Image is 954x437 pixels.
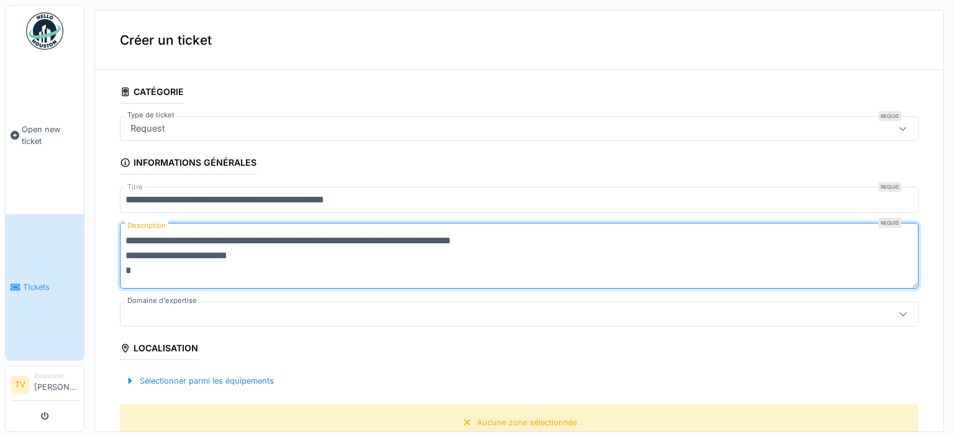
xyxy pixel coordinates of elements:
div: Requis [878,182,901,192]
div: Créer un ticket [95,11,943,70]
div: Localisation [120,339,198,360]
li: [PERSON_NAME] [34,371,79,398]
li: TV [11,376,29,394]
a: Open new ticket [6,56,84,214]
div: Requis [878,218,901,228]
label: Type de ticket [125,110,177,120]
a: TV Requester[PERSON_NAME] [11,371,79,401]
label: Description [125,218,168,233]
div: Requis [878,111,901,121]
label: Titre [125,182,145,192]
div: Catégorie [120,83,184,104]
div: Informations générales [120,153,257,174]
div: Aucune zone sélectionnée [477,417,577,428]
img: Badge_color-CXgf-gQk.svg [26,12,63,50]
a: Tickets [6,214,84,360]
div: Requester [34,371,79,381]
label: Domaine d'expertise [125,295,199,306]
div: Request [125,122,170,135]
span: Open new ticket [22,124,79,147]
span: Tickets [23,281,79,293]
div: Sélectionner parmi les équipements [120,372,279,389]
